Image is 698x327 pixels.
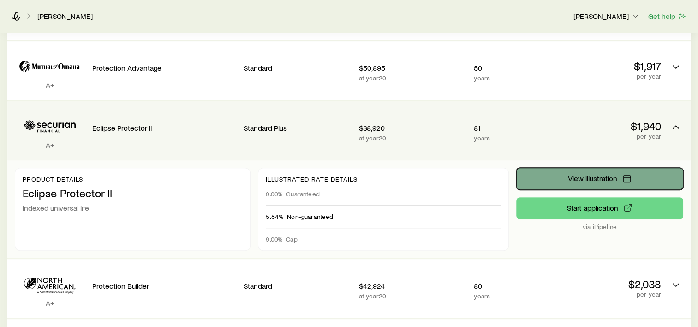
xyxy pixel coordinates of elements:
p: $42,924 [359,281,467,291]
p: at year 20 [359,292,467,300]
p: Protection Builder [92,281,236,291]
button: [PERSON_NAME] [573,11,640,22]
p: Eclipse Protector II [23,187,243,200]
p: $50,895 [359,63,467,73]
p: A+ [15,298,85,308]
span: 9.00% [266,236,282,243]
p: $38,920 [359,123,467,133]
p: Eclipse Protector II [92,123,236,133]
p: per year [553,73,661,80]
p: Illustrated rate details [266,176,501,183]
button: Get help [648,11,687,22]
p: Standard [244,63,352,73]
p: Standard Plus [244,123,352,133]
span: Cap [286,236,297,243]
p: at year 20 [359,134,467,142]
button: View illustration [516,168,683,190]
span: View illustration [567,175,617,182]
p: Product details [23,176,243,183]
p: 81 [474,123,546,133]
span: Guaranteed [286,190,320,198]
p: A+ [15,80,85,90]
p: years [474,134,546,142]
p: years [474,292,546,300]
p: years [474,74,546,82]
p: [PERSON_NAME] [573,12,640,21]
p: per year [553,133,661,140]
p: Protection Advantage [92,63,236,73]
p: $1,917 [553,60,661,73]
span: Non-guaranteed [287,213,333,220]
p: via iPipeline [516,223,683,230]
p: A+ [15,140,85,150]
span: 5.84% [266,213,283,220]
p: per year [553,291,661,298]
button: via iPipeline [516,197,683,219]
p: Standard [244,281,352,291]
p: Indexed universal life [23,203,243,212]
p: at year 20 [359,74,467,82]
p: $2,038 [553,278,661,291]
p: $1,940 [553,120,661,133]
a: [PERSON_NAME] [37,12,93,21]
p: 50 [474,63,546,73]
p: 80 [474,281,546,291]
span: 0.00% [266,190,282,198]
